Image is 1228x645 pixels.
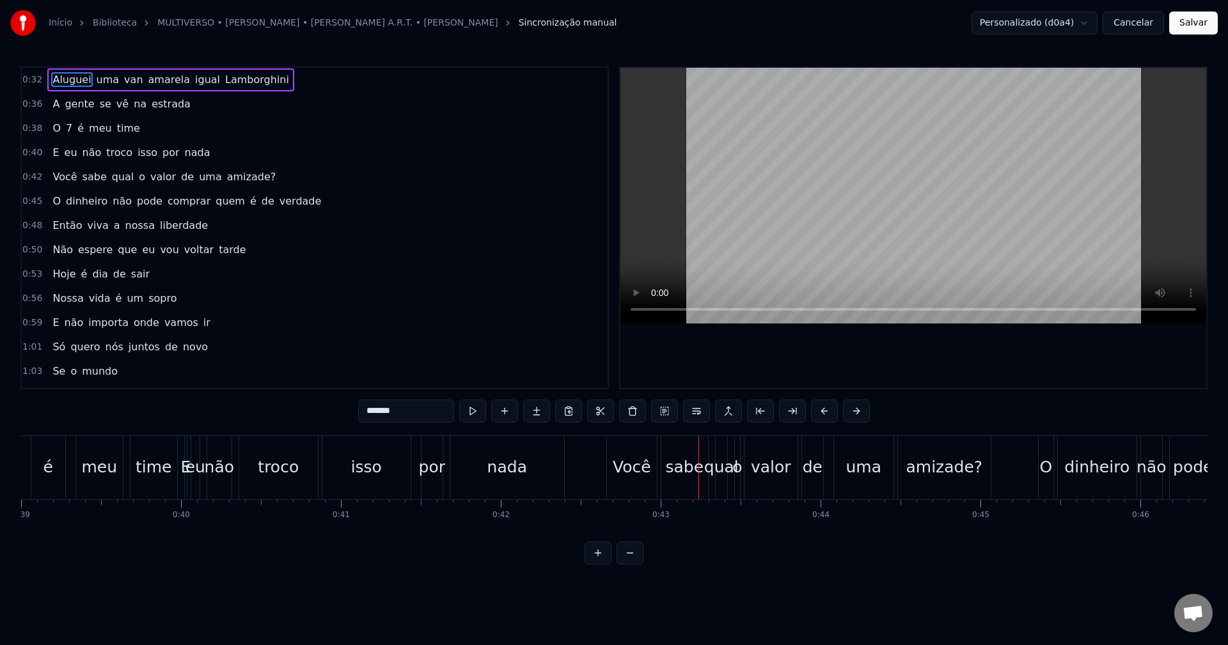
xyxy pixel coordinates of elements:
span: meu [88,121,113,136]
span: Hoje [51,267,77,281]
span: Nossa [51,291,84,306]
div: meu [81,455,117,479]
div: 0:40 [173,510,190,520]
span: O [51,121,62,136]
span: Só [51,339,67,354]
span: vou [159,242,180,257]
span: não [111,194,133,208]
span: não [63,315,85,330]
div: dinheiro [1064,455,1130,479]
a: MULTIVERSO • [PERSON_NAME] • [PERSON_NAME] A.R.T. • [PERSON_NAME] [157,17,498,29]
span: voltar [183,242,215,257]
button: Salvar [1169,12,1218,35]
div: 0:42 [492,510,510,520]
span: Você [51,169,78,184]
span: 0:50 [22,244,42,256]
span: estrada [150,97,192,111]
span: A [51,97,61,111]
span: viva [86,218,110,233]
span: 0:45 [22,195,42,208]
span: 0:40 [22,146,42,159]
span: é [114,291,123,306]
span: verdade [278,194,323,208]
span: vê [115,97,130,111]
div: 0:41 [333,510,350,520]
span: Lamborghini [224,72,290,87]
span: valor [149,169,177,184]
span: liberdade [159,218,209,233]
span: é [76,121,85,136]
span: 0:53 [22,268,42,281]
span: 1:01 [22,341,42,354]
span: eu [141,242,156,257]
span: sair [130,267,151,281]
img: youka [10,10,36,36]
div: amizade? [906,455,982,479]
div: é [43,455,53,479]
span: mundo [81,364,119,378]
span: igual [194,72,221,87]
span: Então [51,218,83,233]
div: pode [1173,455,1213,479]
span: gente [63,97,95,111]
span: 0:42 [22,171,42,183]
div: 0:39 [13,510,30,520]
span: 1:03 [22,365,42,378]
span: de [112,267,127,281]
span: quem [214,194,246,208]
span: nada [184,145,212,160]
div: valor [751,455,791,479]
div: O [1039,455,1052,479]
span: 0:38 [22,122,42,135]
div: sabe [665,455,704,479]
div: 0:43 [652,510,670,520]
span: amarela [147,72,192,87]
div: time [136,455,171,479]
div: 0:46 [1132,510,1149,520]
span: dia [91,267,109,281]
span: E [51,315,60,330]
span: tarde [217,242,247,257]
div: eu [185,455,205,479]
span: por [161,145,181,160]
span: 0:32 [22,74,42,86]
span: importa [87,315,130,330]
nav: breadcrumb [49,17,617,29]
span: vida [88,291,112,306]
span: comprar [166,194,212,208]
span: 0:48 [22,219,42,232]
span: novo [182,339,209,354]
span: juntos [127,339,161,354]
div: não [205,455,234,479]
a: Biblioteca [93,17,137,29]
span: espere [77,242,114,257]
span: E [51,145,60,160]
span: ir [202,315,212,330]
div: de [803,455,823,479]
span: uma [198,169,223,184]
span: é [249,194,258,208]
div: 0:45 [972,510,989,520]
span: troco [105,145,134,160]
span: O [51,194,62,208]
span: sopro [147,291,178,306]
span: isso [136,145,159,160]
button: Cancelar [1103,12,1164,35]
span: Sincronização manual [519,17,617,29]
span: pode [136,194,164,208]
span: nossa [124,218,156,233]
span: o [69,364,78,378]
span: a [113,218,122,233]
span: 0:59 [22,316,42,329]
span: de [164,339,179,354]
a: Início [49,17,72,29]
span: é [80,267,89,281]
div: qual [704,455,739,479]
span: o [138,169,146,184]
span: Não [51,242,74,257]
span: 0:36 [22,98,42,111]
span: eu [63,145,79,160]
div: E [180,455,191,479]
span: de [180,169,195,184]
span: Aluguei [51,72,92,87]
